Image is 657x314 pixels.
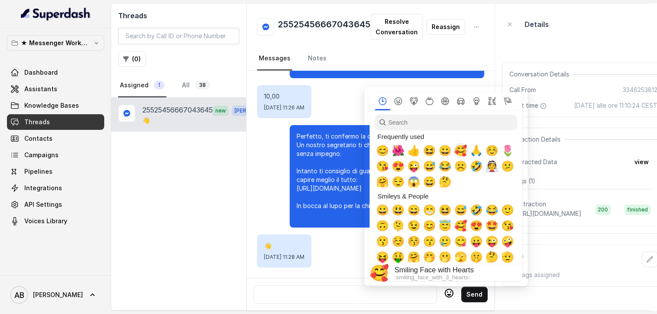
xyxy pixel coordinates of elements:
[232,106,281,116] span: [PERSON_NAME]
[426,19,465,35] button: Reassign
[33,291,83,299] span: [PERSON_NAME]
[180,74,212,97] a: All38
[24,167,53,176] span: Pipelines
[14,291,24,300] text: AB
[509,70,573,79] span: Conversation Details
[297,132,477,210] p: Perfetto, ti confermo la chiamata per [DATE] alle 10:00! Un nostro segretario ti chiamerà per la ...
[629,154,654,170] button: view
[24,217,67,225] span: Voices Library
[7,81,104,97] a: Assistants
[509,86,536,94] span: Call From
[257,47,292,70] a: Messages
[7,65,104,80] a: Dashboard
[24,118,50,126] span: Threads
[24,184,62,192] span: Integrations
[142,116,150,125] p: 👋
[509,101,548,110] span: Start time
[21,7,91,21] img: light.svg
[461,287,488,302] button: Send
[7,114,104,130] a: Threads
[195,81,210,89] span: 38
[142,105,213,116] p: 25525456667043645
[516,210,581,217] span: [URL][DOMAIN_NAME]
[370,14,423,40] button: Resolve Conversation
[118,74,166,97] a: Assigned1
[118,51,146,67] button: (0)
[24,151,59,159] span: Campaigns
[306,47,328,70] a: Notes
[118,74,239,97] nav: Tabs
[525,19,549,30] p: Details
[154,81,165,89] span: 1
[7,35,104,51] button: ★ Messenger Workspace
[7,197,104,212] a: API Settings
[278,18,370,36] h2: 25525456667043645
[118,10,239,21] h2: Threads
[513,177,654,185] p: Logs ( 1 )
[516,200,546,208] p: Extraction
[213,106,228,116] span: new
[264,104,304,111] span: [DATE] 11:26 AM
[513,158,557,166] span: Extracted Data
[257,47,484,70] nav: Tabs
[7,147,104,163] a: Campaigns
[7,283,104,307] a: [PERSON_NAME]
[7,98,104,113] a: Knowledge Bases
[264,241,304,250] p: 👋
[509,135,564,144] span: Extraction Details
[24,200,62,209] span: API Settings
[595,205,611,215] span: 200
[118,28,239,44] input: Search by Call ID or Phone Number
[24,68,58,77] span: Dashboard
[21,38,90,48] p: ★ Messenger Workspace
[264,254,304,261] span: [DATE] 11:28 AM
[624,205,650,215] span: finished
[7,180,104,196] a: Integrations
[24,85,57,93] span: Assistants
[7,164,104,179] a: Pipelines
[7,131,104,146] a: Contacts
[24,134,53,143] span: Contacts
[7,213,104,229] a: Voices Library
[264,92,304,101] p: 10,00
[24,101,79,110] span: Knowledge Bases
